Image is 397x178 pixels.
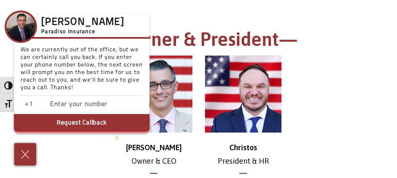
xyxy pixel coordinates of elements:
input: Enter country code [25,98,109,111]
a: We'rePowered by iconbyResponseiQ [103,135,150,140]
button: Request Callback [14,114,150,133]
input: Enter phone number [50,98,134,111]
strong: Christos [229,143,257,152]
p: President & HR [205,141,282,168]
img: Company Icon [6,12,35,41]
img: Powered by icon [115,134,119,141]
h3: [PERSON_NAME] [41,19,124,27]
h5: Paradiso Insurance [41,27,124,37]
h1: — Owner & President— [26,27,371,56]
img: Cross icon [19,148,32,161]
p: We are currently out of the office, but we can certainly call you back. If you enter your phone n... [21,46,143,96]
img: Christos_500x500 [205,56,282,133]
span: We're by [103,135,124,140]
strong: [PERSON_NAME] [126,143,182,152]
img: chris-500x500 (1) [116,56,192,133]
p: Owner & CEO [116,141,192,168]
